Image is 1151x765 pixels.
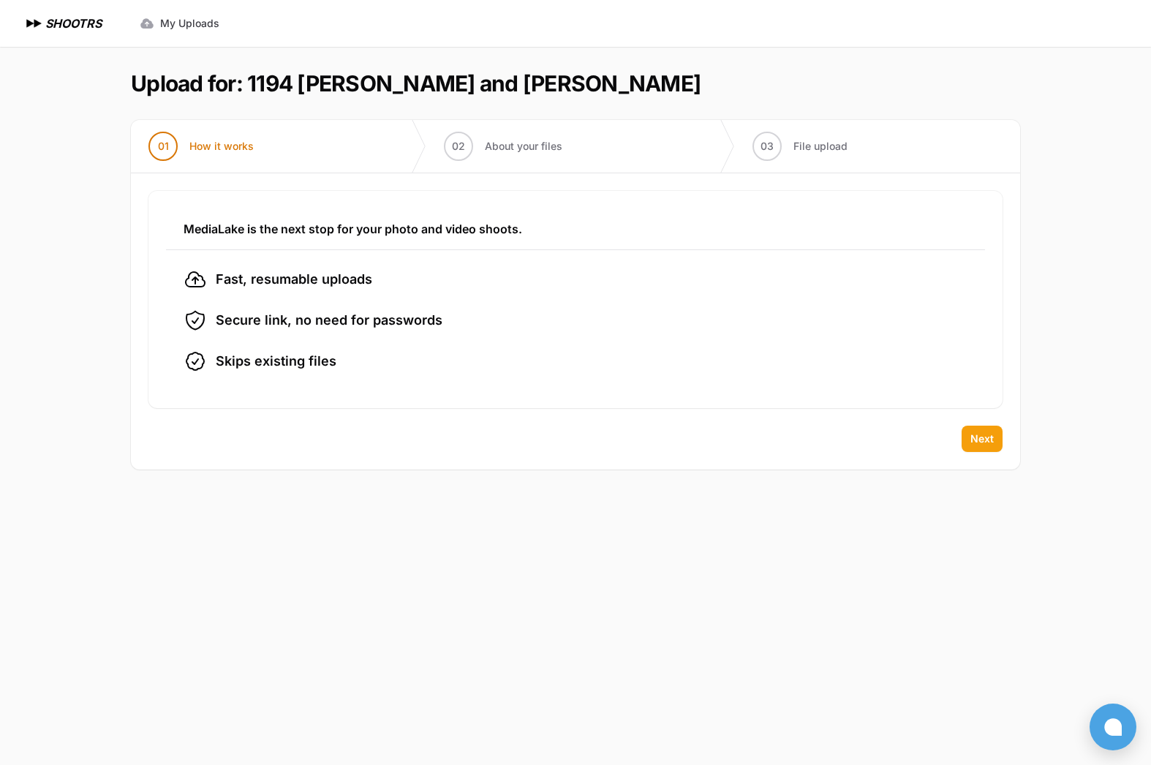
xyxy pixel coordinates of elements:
[452,139,465,154] span: 02
[131,120,271,173] button: 01 How it works
[962,426,1003,452] button: Next
[1090,704,1136,750] button: Open chat window
[216,269,372,290] span: Fast, resumable uploads
[189,139,254,154] span: How it works
[23,15,102,32] a: SHOOTRS SHOOTRS
[160,16,219,31] span: My Uploads
[735,120,865,173] button: 03 File upload
[131,70,701,97] h1: Upload for: 1194 [PERSON_NAME] and [PERSON_NAME]
[158,139,169,154] span: 01
[485,139,562,154] span: About your files
[184,220,967,238] h3: MediaLake is the next stop for your photo and video shoots.
[970,432,994,446] span: Next
[426,120,580,173] button: 02 About your files
[45,15,102,32] h1: SHOOTRS
[216,310,442,331] span: Secure link, no need for passwords
[23,15,45,32] img: SHOOTRS
[216,351,336,372] span: Skips existing files
[793,139,848,154] span: File upload
[761,139,774,154] span: 03
[131,10,228,37] a: My Uploads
